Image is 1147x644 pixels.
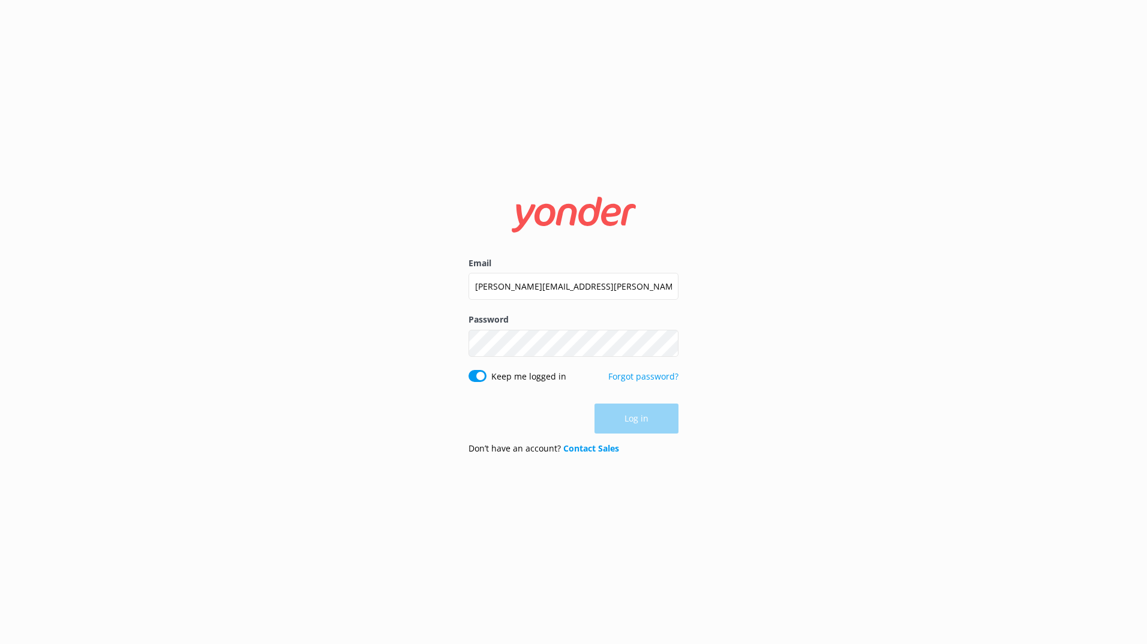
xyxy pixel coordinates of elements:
label: Email [469,257,678,270]
a: Forgot password? [608,371,678,382]
input: user@emailaddress.com [469,273,678,300]
label: Password [469,313,678,326]
button: Show password [654,331,678,355]
p: Don’t have an account? [469,442,619,455]
a: Contact Sales [563,443,619,454]
label: Keep me logged in [491,370,566,383]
